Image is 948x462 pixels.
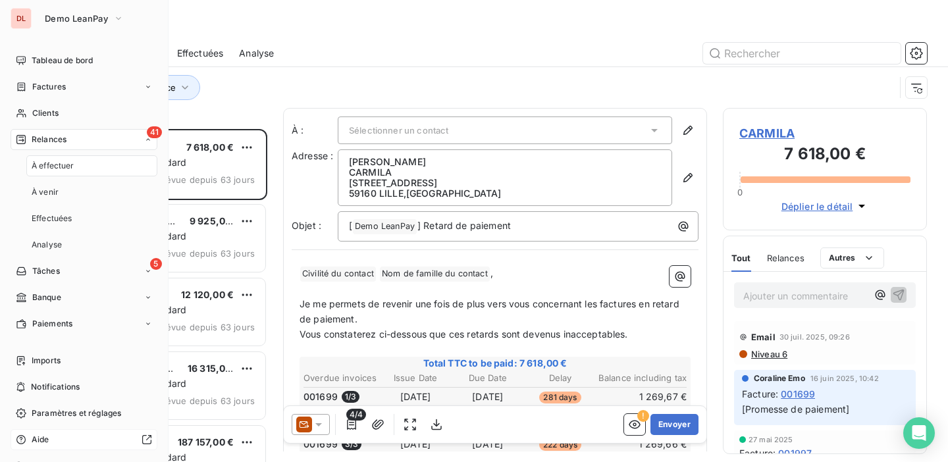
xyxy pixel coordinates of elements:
span: [Promesse de paiement] [742,403,849,415]
span: 27 mai 2025 [749,436,793,444]
span: Civilité du contact [300,267,376,282]
td: 1 269,66 € [598,437,687,451]
span: 30 juil. 2025, 09:26 [779,333,850,341]
td: [DATE] [452,437,523,451]
th: Overdue invoices [303,371,379,385]
span: Facture : [739,446,776,460]
span: 5 [150,258,162,270]
span: Analyse [239,47,274,60]
span: Je me permets de revenir une fois de plus vers vous concernant les factures en retard de paiement. [300,298,682,324]
span: Total TTC to be paid: 7 618,00 € [302,357,689,370]
td: 1 269,67 € [598,390,687,404]
span: , [490,267,493,278]
span: À effectuer [32,160,74,172]
button: Autres [820,247,884,269]
span: Clients [32,107,59,119]
span: 001699 [781,387,815,401]
span: Coraline Emo [754,372,805,384]
span: Sélectionner un contact [349,125,448,136]
span: 001699 [303,390,338,403]
th: Balance including tax [598,371,687,385]
span: Banque [32,292,61,303]
span: 0 [737,187,743,197]
span: 41 [147,126,162,138]
span: 1 / 3 [342,391,359,403]
span: Facture : [742,387,778,401]
span: 9 925,00 € [190,215,240,226]
span: Déplier le détail [781,199,853,213]
span: Analyse [32,239,62,251]
span: 16 315,00 € [188,363,240,374]
button: Envoyer [650,414,698,435]
span: 222 days [539,439,581,451]
span: À venir [32,186,59,198]
div: Open Intercom Messenger [903,417,935,449]
span: Adresse : [292,150,333,161]
span: 001997 [778,446,812,460]
p: CARMILA [349,167,661,178]
span: 001699 [303,438,338,451]
td: [DATE] [452,390,523,404]
span: Aide [32,434,49,446]
th: Delay [524,371,596,385]
span: Demo LeanPay [353,219,417,234]
span: 16 juin 2025, 10:42 [810,374,879,382]
label: À : [292,124,338,137]
span: Nom de famille du contact [380,267,490,282]
p: 59160 LILLE , [GEOGRAPHIC_DATA] [349,188,661,199]
input: Rechercher [703,43,901,64]
span: prévue depuis 63 jours [157,174,255,185]
span: 4/4 [346,409,366,421]
span: Niveau 6 [750,349,787,359]
span: 3 / 3 [342,438,361,450]
span: prévue depuis 63 jours [157,322,255,332]
span: Tableau de bord [32,55,93,66]
td: [DATE] [380,390,451,404]
span: Relances [32,134,66,145]
span: 187 157,00 € [178,436,234,448]
span: Paiements [32,318,72,330]
th: Due Date [452,371,523,385]
span: Factures [32,81,66,93]
span: [ [349,220,352,231]
span: 281 days [539,392,581,403]
h3: 7 618,00 € [739,142,910,168]
span: prévue depuis 63 jours [157,396,255,406]
span: Notifications [31,381,80,393]
span: Effectuées [177,47,224,60]
span: Imports [32,355,61,367]
p: [STREET_ADDRESS] [349,178,661,188]
span: Tout [731,253,751,263]
span: Paramètres et réglages [32,407,121,419]
span: CARMILA [739,124,910,142]
span: Effectuées [32,213,72,224]
span: Demo LeanPay [45,13,108,24]
a: Aide [11,429,157,450]
div: DL [11,8,32,29]
span: Relances [767,253,804,263]
td: [DATE] [380,437,451,451]
span: 7 618,00 € [186,141,234,153]
span: Objet : [292,220,321,231]
span: Tâches [32,265,60,277]
span: Email [751,332,776,342]
span: ] Retard de paiement [417,220,511,231]
p: [PERSON_NAME] [349,157,661,167]
span: 12 120,00 € [181,289,234,300]
button: Déplier le détail [777,199,873,214]
span: Vous constaterez ci-dessous que ces retards sont devenus inacceptables. [300,328,628,340]
span: prévue depuis 63 jours [157,248,255,259]
th: Issue Date [380,371,451,385]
